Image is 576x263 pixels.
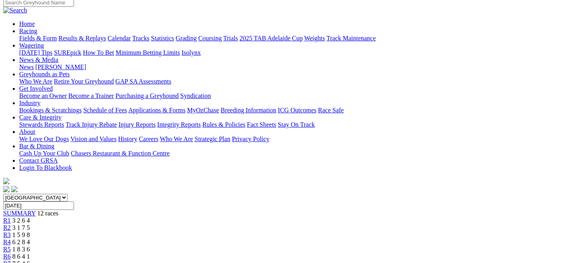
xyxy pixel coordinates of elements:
[3,210,36,217] a: SUMMARY
[116,49,180,56] a: Minimum Betting Limits
[139,135,158,142] a: Careers
[239,35,303,42] a: 2025 TAB Adelaide Cup
[327,35,376,42] a: Track Maintenance
[19,107,82,114] a: Bookings & Scratchings
[3,201,74,210] input: Select date
[12,246,30,253] span: 1 8 3 6
[3,231,11,238] a: R3
[19,121,64,128] a: Stewards Reports
[68,92,114,99] a: Become a Trainer
[19,20,35,27] a: Home
[19,143,54,149] a: Bar & Dining
[3,217,11,224] a: R1
[116,78,171,85] a: GAP SA Assessments
[108,35,131,42] a: Calendar
[19,35,57,42] a: Fields & Form
[19,128,35,135] a: About
[19,49,573,56] div: Wagering
[180,92,211,99] a: Syndication
[19,56,58,63] a: News & Media
[19,64,573,71] div: News & Media
[19,49,52,56] a: [DATE] Tips
[118,135,137,142] a: History
[12,224,30,231] span: 3 1 7 5
[19,35,573,42] div: Racing
[3,186,10,192] img: facebook.svg
[247,121,276,128] a: Fact Sheets
[160,135,193,142] a: Who We Are
[157,121,201,128] a: Integrity Reports
[304,35,325,42] a: Weights
[54,49,81,56] a: SUREpick
[19,78,573,85] div: Greyhounds as Pets
[151,35,174,42] a: Statistics
[202,121,245,128] a: Rules & Policies
[19,121,573,128] div: Care & Integrity
[12,239,30,245] span: 6 2 8 4
[3,239,11,245] a: R4
[19,100,40,106] a: Industry
[223,35,238,42] a: Trials
[19,64,34,70] a: News
[232,135,269,142] a: Privacy Policy
[35,64,86,70] a: [PERSON_NAME]
[176,35,197,42] a: Grading
[318,107,343,114] a: Race Safe
[71,150,169,157] a: Chasers Restaurant & Function Centre
[19,114,62,121] a: Care & Integrity
[19,42,44,49] a: Wagering
[19,164,72,171] a: Login To Blackbook
[19,78,52,85] a: Who We Are
[12,217,30,224] span: 3 2 6 4
[70,135,116,142] a: Vision and Values
[116,92,179,99] a: Purchasing a Greyhound
[221,107,276,114] a: Breeding Information
[58,35,106,42] a: Results & Replays
[19,85,53,92] a: Get Involved
[195,135,230,142] a: Strategic Plan
[19,150,69,157] a: Cash Up Your Club
[132,35,149,42] a: Tracks
[12,231,30,238] span: 1 5 9 8
[3,7,27,14] img: Search
[118,121,155,128] a: Injury Reports
[19,107,573,114] div: Industry
[19,150,573,157] div: Bar & Dining
[19,28,37,34] a: Racing
[12,253,30,260] span: 8 6 4 1
[37,210,58,217] span: 12 races
[187,107,219,114] a: MyOzChase
[198,35,222,42] a: Coursing
[66,121,117,128] a: Track Injury Rebate
[181,49,201,56] a: Isolynx
[3,253,11,260] a: R6
[128,107,185,114] a: Applications & Forms
[11,186,18,192] img: twitter.svg
[19,135,69,142] a: We Love Our Dogs
[278,121,315,128] a: Stay On Track
[3,224,11,231] a: R2
[54,78,114,85] a: Retire Your Greyhound
[19,157,58,164] a: Contact GRSA
[83,107,127,114] a: Schedule of Fees
[19,135,573,143] div: About
[19,92,573,100] div: Get Involved
[3,178,10,184] img: logo-grsa-white.png
[19,92,67,99] a: Become an Owner
[278,107,316,114] a: ICG Outcomes
[3,246,11,253] a: R5
[19,71,70,78] a: Greyhounds as Pets
[83,49,114,56] a: How To Bet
